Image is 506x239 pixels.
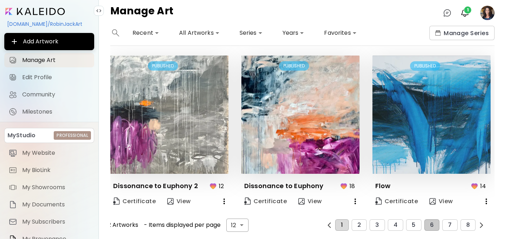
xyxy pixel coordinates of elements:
[9,149,17,157] img: item
[244,182,324,190] p: Dissonance to Euphony
[8,131,35,140] p: MyStudio
[9,218,17,226] img: item
[207,180,228,193] button: favorites12
[468,180,491,193] button: favorites14
[352,219,367,231] button: 2
[372,194,421,209] a: CertificateCertificate
[22,218,90,225] span: My Subscribers
[466,222,470,228] span: 8
[4,105,94,119] a: completeMilestones iconMilestones
[442,219,457,231] button: 7
[279,61,309,71] div: PUBLISHED
[429,26,495,40] button: collectionsManage Series
[4,180,94,195] a: itemMy Showrooms
[110,56,228,174] img: thumbnail
[4,18,94,30] div: [DOMAIN_NAME]/RobinJackArt
[339,182,348,190] img: favorites
[226,219,249,232] div: 12
[22,184,90,191] span: My Showrooms
[110,194,159,209] a: CertificateCertificate
[57,132,88,139] h6: Professional
[112,29,119,37] img: search
[470,182,479,190] img: favorites
[375,197,418,205] span: Certificate
[241,194,290,209] a: CertificateCertificate
[429,197,453,205] span: View
[176,27,222,39] div: All Artworks
[113,197,156,205] span: Certificate
[167,198,174,205] img: view-art
[375,197,382,205] img: Certificate
[479,223,484,228] img: prev
[435,30,441,36] img: collections
[350,182,355,191] p: 18
[427,194,456,209] button: view-artView
[237,27,265,39] div: Series
[4,146,94,160] a: itemMy Website
[375,222,379,228] span: 3
[9,107,17,116] img: Milestones icon
[130,27,162,39] div: Recent
[394,222,397,228] span: 4
[4,163,94,177] a: itemMy BioLink
[22,149,90,157] span: My Website
[219,182,224,191] p: 12
[148,61,178,71] div: PUBLISHED
[424,219,439,231] button: 6
[22,108,90,115] span: Milestones
[113,182,198,190] p: Dissonance to Euphony 2
[9,166,17,175] img: item
[406,219,421,231] button: 5
[4,215,94,229] a: itemMy Subscribers
[298,197,322,205] span: View
[357,222,361,228] span: 2
[388,219,403,231] button: 4
[167,197,191,205] span: View
[325,221,334,230] button: prev
[375,182,391,190] p: Flow
[244,197,251,205] img: Certificate
[22,201,90,208] span: My Documents
[477,221,486,230] button: prev
[10,37,88,46] span: Add Artwork
[9,90,17,99] img: Community icon
[341,222,343,228] span: 1
[110,6,173,20] h4: Manage Art
[443,9,452,17] img: chatIcon
[9,200,17,209] img: item
[110,26,121,40] button: search
[4,33,94,50] button: Add Artwork
[327,223,332,228] img: prev
[4,70,94,85] a: Edit Profile iconEdit Profile
[22,167,90,174] span: My BioLink
[480,182,486,191] p: 14
[9,56,17,64] img: Manage Art icon
[429,198,436,205] img: view-art
[96,8,102,14] img: collapse
[464,6,471,14] span: 1
[209,182,217,190] img: favorites
[459,7,471,19] button: bellIcon1
[280,27,307,39] div: Years
[461,9,469,17] img: bellIcon
[335,219,348,231] button: 1
[321,27,359,39] div: Favorites
[295,194,325,209] button: view-artView
[4,53,94,67] a: Manage Art iconManage Art
[241,56,360,174] img: thumbnail
[410,61,440,71] div: PUBLISHED
[461,219,476,231] button: 8
[22,74,90,81] span: Edit Profile
[370,219,385,231] button: 3
[22,91,90,98] span: Community
[4,197,94,212] a: itemMy Documents
[144,222,221,228] span: - Items displayed per page
[113,197,120,205] img: Certificate
[430,222,434,228] span: 6
[435,29,489,37] span: Manage Series
[448,222,452,228] span: 7
[372,56,491,174] img: thumbnail
[9,183,17,192] img: item
[4,87,94,102] a: Community iconCommunity
[9,73,17,82] img: Edit Profile icon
